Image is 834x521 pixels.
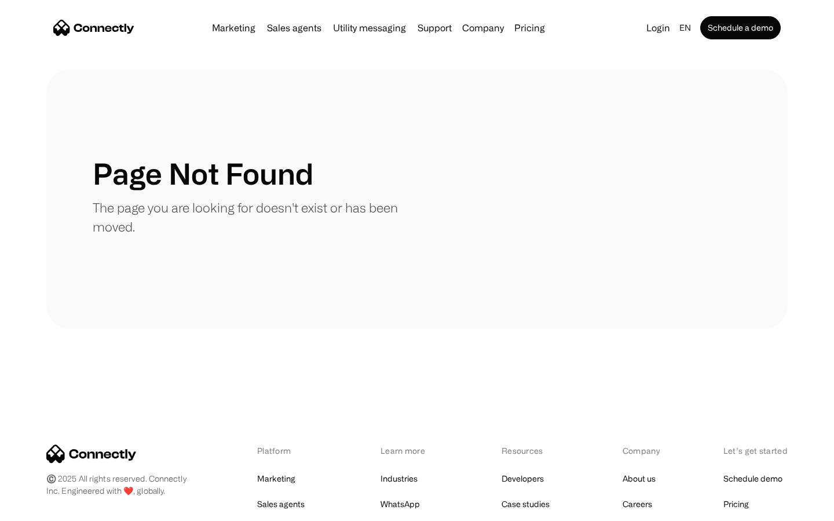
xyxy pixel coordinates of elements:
[723,471,782,487] a: Schedule demo
[502,471,544,487] a: Developers
[502,445,562,457] div: Resources
[328,23,411,32] a: Utility messaging
[462,20,504,36] div: Company
[675,20,698,36] div: en
[510,23,550,32] a: Pricing
[12,500,69,517] aside: Language selected: English
[679,20,691,36] div: en
[257,471,295,487] a: Marketing
[257,445,320,457] div: Platform
[381,471,418,487] a: Industries
[623,496,652,512] a: Careers
[23,501,69,517] ul: Language list
[381,496,420,512] a: WhatsApp
[93,198,417,236] p: The page you are looking for doesn't exist or has been moved.
[207,23,260,32] a: Marketing
[623,471,656,487] a: About us
[257,496,305,512] a: Sales agents
[459,20,507,36] div: Company
[53,19,134,36] a: home
[642,20,675,36] a: Login
[623,445,663,457] div: Company
[381,445,441,457] div: Learn more
[502,496,550,512] a: Case studies
[262,23,326,32] a: Sales agents
[413,23,456,32] a: Support
[723,496,749,512] a: Pricing
[700,16,781,39] a: Schedule a demo
[93,156,313,191] h1: Page Not Found
[723,445,788,457] div: Let’s get started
